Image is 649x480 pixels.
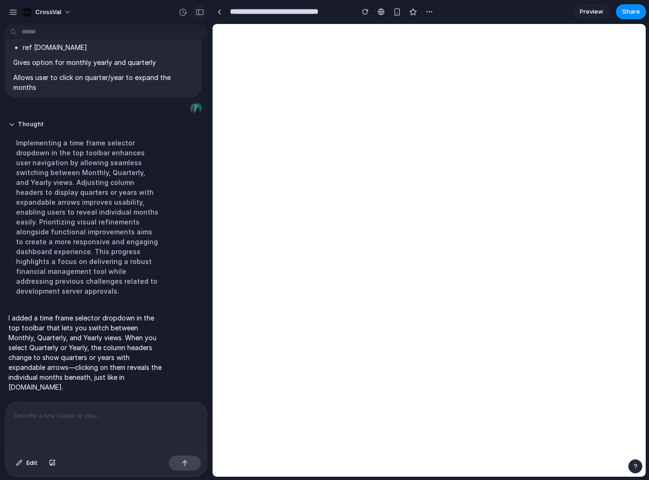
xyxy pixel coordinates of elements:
div: Implementing a time frame selector dropdown in the top toolbar enhances user navigation by allowi... [8,132,166,302]
button: Share [616,4,646,19]
button: CrossVal [18,5,76,20]
span: Edit [26,458,38,468]
span: CrossVal [35,8,61,17]
a: Preview [573,4,610,19]
span: Share [622,7,640,16]
button: Edit [11,456,42,471]
p: I added a time frame selector dropdown in the top toolbar that lets you switch between Monthly, Q... [8,313,166,392]
span: Preview [580,7,603,16]
p: Gives option for monthly yearly and quarterly [13,57,193,67]
p: Allows user to click on quarter/year to expand the months [13,72,193,92]
li: ref [DOMAIN_NAME] [23,42,193,52]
